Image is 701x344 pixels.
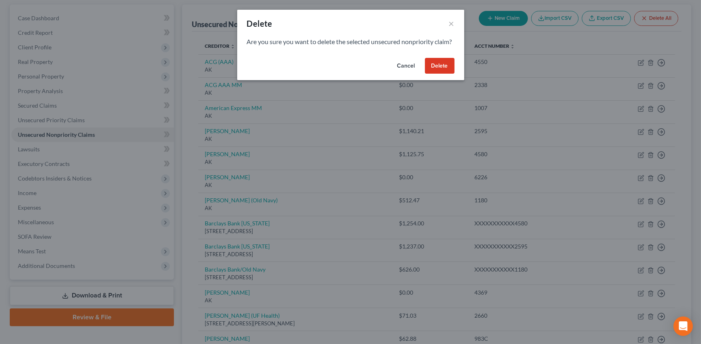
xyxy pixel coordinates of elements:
[449,19,454,28] button: ×
[673,316,693,336] div: Open Intercom Messenger
[391,58,422,74] button: Cancel
[247,37,454,47] p: Are you sure you want to delete the selected unsecured nonpriority claim?
[425,58,454,74] button: Delete
[247,18,272,29] div: Delete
